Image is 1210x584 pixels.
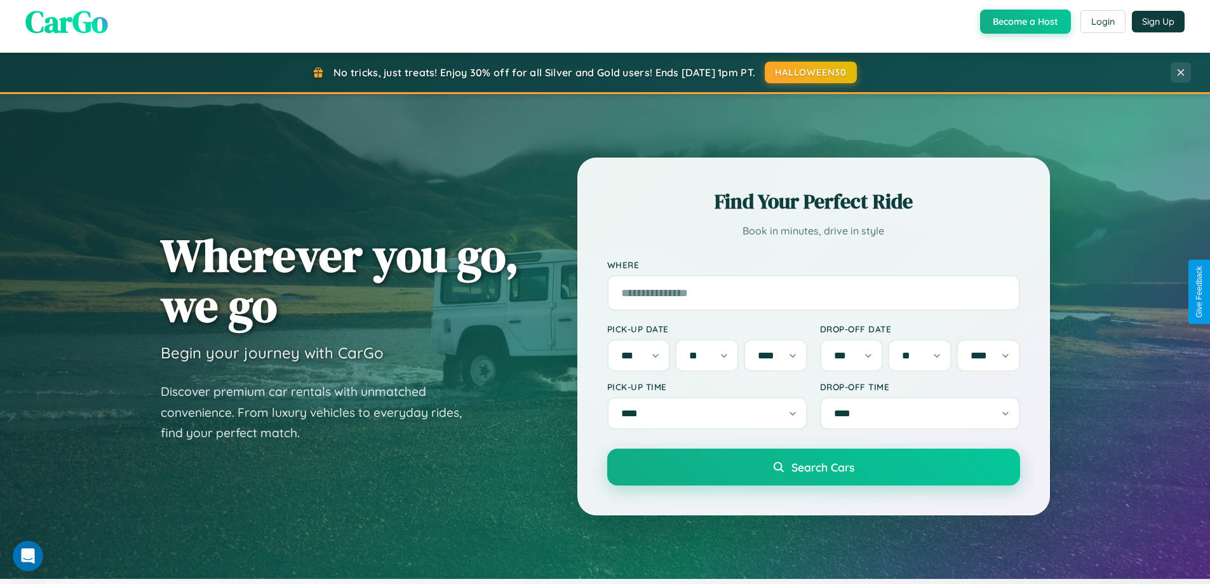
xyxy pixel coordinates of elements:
button: Search Cars [607,449,1020,486]
button: Become a Host [980,10,1071,34]
p: Book in minutes, drive in style [607,222,1020,240]
h3: Begin your journey with CarGo [161,343,384,362]
button: HALLOWEEN30 [765,62,857,83]
label: Drop-off Date [820,323,1020,334]
span: No tricks, just treats! Enjoy 30% off for all Silver and Gold users! Ends [DATE] 1pm PT. [333,66,755,79]
label: Drop-off Time [820,381,1020,392]
iframe: Intercom live chat [13,541,43,571]
h1: Wherever you go, we go [161,230,519,330]
div: Give Feedback [1195,266,1204,318]
label: Pick-up Time [607,381,807,392]
label: Pick-up Date [607,323,807,334]
label: Where [607,259,1020,270]
span: CarGo [25,1,108,43]
p: Discover premium car rentals with unmatched convenience. From luxury vehicles to everyday rides, ... [161,381,478,444]
span: Search Cars [791,460,854,474]
button: Sign Up [1132,11,1185,32]
button: Login [1080,10,1126,33]
h2: Find Your Perfect Ride [607,187,1020,215]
